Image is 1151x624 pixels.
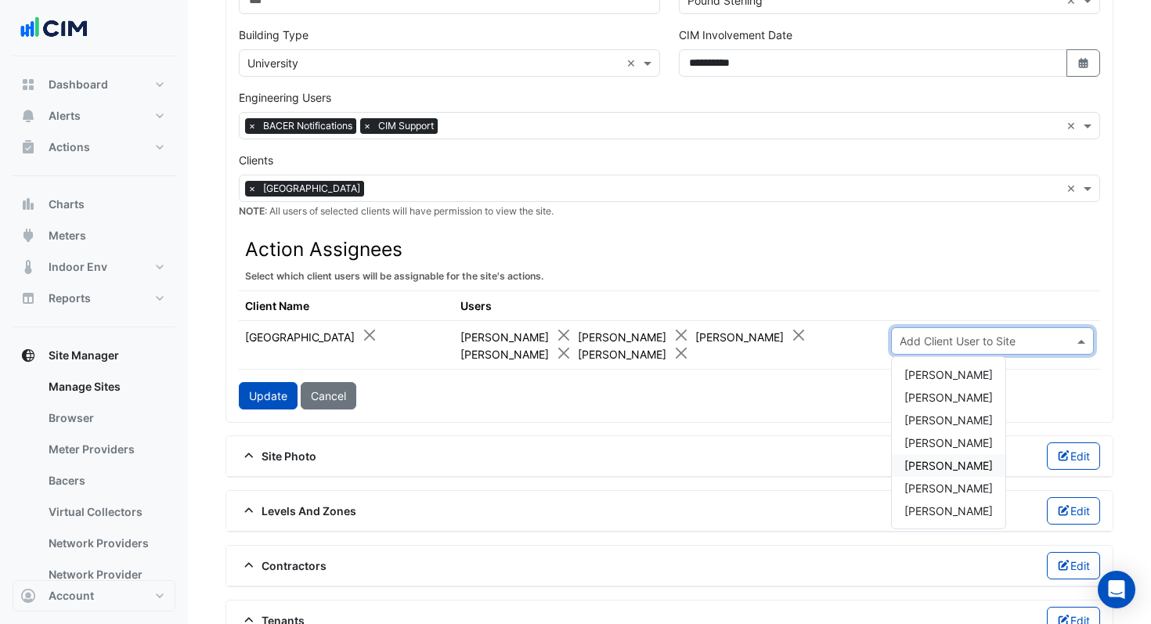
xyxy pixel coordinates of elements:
[49,197,85,212] span: Charts
[13,132,175,163] button: Actions
[904,482,993,495] span: [PERSON_NAME]
[245,181,259,197] span: ×
[626,55,640,71] span: Clear
[49,290,91,306] span: Reports
[259,181,364,197] span: [GEOGRAPHIC_DATA]
[49,77,108,92] span: Dashboard
[904,459,993,472] span: [PERSON_NAME]
[239,205,554,217] small: : All users of selected clients will have permission to view the site.
[555,344,572,361] button: Close
[36,434,175,465] a: Meter Providers
[13,251,175,283] button: Indoor Env
[360,118,374,134] span: ×
[460,344,572,362] div: [PERSON_NAME]
[460,327,572,345] div: [PERSON_NAME]
[20,77,36,92] app-icon: Dashboard
[1047,497,1101,525] button: Edit
[20,259,36,275] app-icon: Indoor Env
[20,139,36,155] app-icon: Actions
[239,205,265,217] strong: NOTE
[20,228,36,243] app-icon: Meters
[49,588,94,604] span: Account
[454,290,885,320] th: Users
[239,382,298,409] button: Update
[673,327,689,344] button: Close
[904,436,993,449] span: [PERSON_NAME]
[1047,442,1101,470] button: Edit
[892,357,1005,528] div: Options List
[13,220,175,251] button: Meters
[20,290,36,306] app-icon: Reports
[578,327,689,345] div: [PERSON_NAME]
[49,228,86,243] span: Meters
[673,344,689,361] button: Close
[1098,571,1135,608] div: Open Intercom Messenger
[555,327,572,344] button: Close
[36,402,175,434] a: Browser
[13,189,175,220] button: Charts
[1047,552,1101,579] button: Edit
[374,118,438,134] span: CIM Support
[904,391,993,404] span: [PERSON_NAME]
[20,348,36,363] app-icon: Site Manager
[1066,117,1080,134] span: Clear
[301,382,356,409] button: Cancel
[20,108,36,124] app-icon: Alerts
[695,327,806,345] div: [PERSON_NAME]
[904,504,993,518] span: [PERSON_NAME]
[13,340,175,371] button: Site Manager
[239,557,327,574] span: Contractors
[245,238,1094,261] h3: Action Assignees
[36,559,175,606] a: Network Provider Plans
[19,13,89,44] img: Company Logo
[578,344,689,362] div: [PERSON_NAME]
[13,580,175,611] button: Account
[13,100,175,132] button: Alerts
[13,69,175,100] button: Dashboard
[245,118,259,134] span: ×
[361,327,377,344] button: Close
[245,270,544,282] small: Select which client users will be assignable for the site's actions.
[36,528,175,559] a: Network Providers
[790,327,806,344] button: Close
[239,152,273,168] label: Clients
[1077,56,1091,70] fa-icon: Select Date
[36,496,175,528] a: Virtual Collectors
[49,139,90,155] span: Actions
[239,89,331,106] label: Engineering Users
[679,27,792,43] label: CIM Involvement Date
[239,290,454,320] th: Client Name
[239,503,356,519] span: Levels And Zones
[239,448,316,464] span: Site Photo
[259,118,356,134] span: BACER Notifications
[20,197,36,212] app-icon: Charts
[239,27,308,43] label: Building Type
[1066,180,1080,197] span: Clear
[49,259,107,275] span: Indoor Env
[49,348,119,363] span: Site Manager
[13,283,175,314] button: Reports
[904,413,993,427] span: [PERSON_NAME]
[245,327,377,345] div: [GEOGRAPHIC_DATA]
[36,465,175,496] a: Bacers
[904,368,993,381] span: [PERSON_NAME]
[36,371,175,402] a: Manage Sites
[49,108,81,124] span: Alerts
